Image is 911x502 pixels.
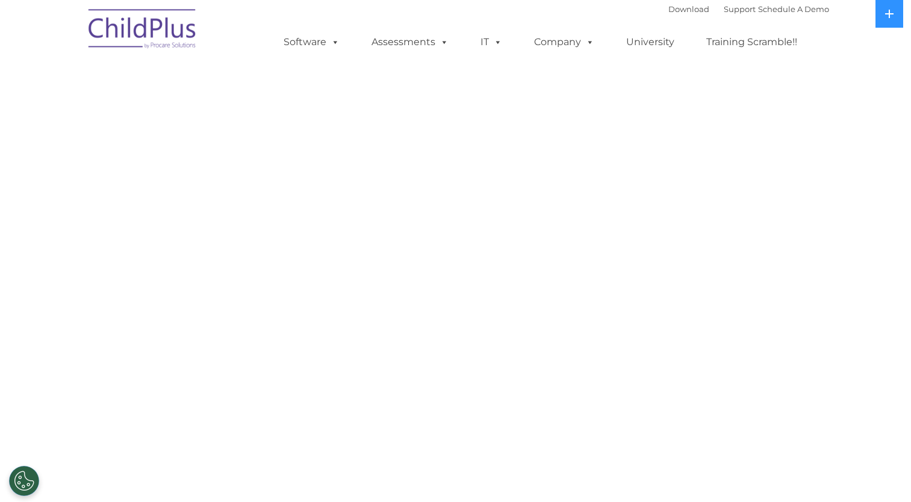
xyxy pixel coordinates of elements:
[668,4,709,14] a: Download
[758,4,829,14] a: Schedule A Demo
[359,30,461,54] a: Assessments
[272,30,352,54] a: Software
[668,4,829,14] font: |
[522,30,606,54] a: Company
[724,4,756,14] a: Support
[694,30,809,54] a: Training Scramble!!
[614,30,686,54] a: University
[468,30,514,54] a: IT
[82,1,203,61] img: ChildPlus by Procare Solutions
